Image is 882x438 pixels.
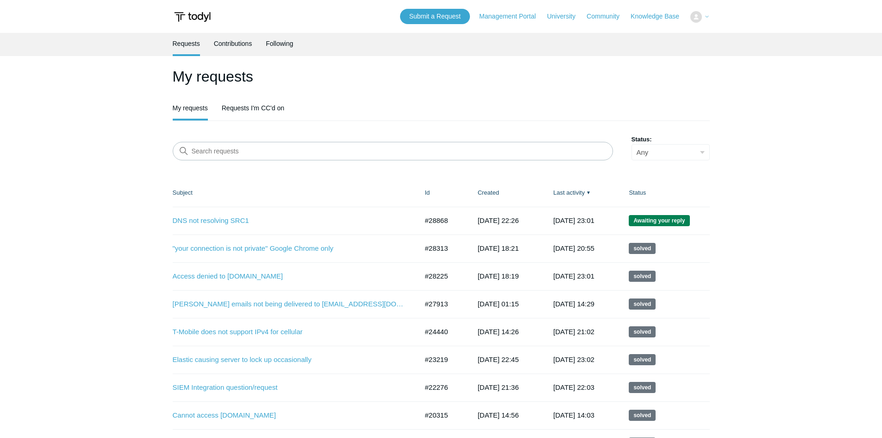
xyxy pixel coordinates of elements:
a: Management Portal [479,12,545,21]
span: This request has been solved [629,243,656,254]
time: 2025-04-24T14:26:57+00:00 [478,328,519,336]
time: 2024-09-24T14:56:43+00:00 [478,411,519,419]
a: T-Mobile does not support IPv4 for cellular [173,327,404,337]
time: 2025-01-08T21:36:46+00:00 [478,383,519,391]
span: We are waiting for you to respond [629,215,689,226]
time: 2024-10-16T14:03:04+00:00 [553,411,594,419]
td: #28225 [416,262,469,290]
input: Search requests [173,142,613,160]
span: This request has been solved [629,354,656,365]
span: This request has been solved [629,298,656,310]
a: Submit a Request [400,9,470,24]
a: Community [587,12,629,21]
td: #24440 [416,318,469,346]
td: #22276 [416,374,469,401]
a: Contributions [214,33,252,54]
a: "your connection is not private" Google Chrome only [173,243,404,254]
a: Created [478,189,499,196]
td: #28313 [416,235,469,262]
time: 2025-09-27T23:01:40+00:00 [553,272,594,280]
time: 2025-04-02T23:02:00+00:00 [553,355,594,363]
time: 2025-09-04T01:15:07+00:00 [478,300,519,308]
span: This request has been solved [629,410,656,421]
time: 2025-09-04T14:29:17+00:00 [553,300,594,308]
time: 2025-09-18T18:19:13+00:00 [478,272,519,280]
a: [PERSON_NAME] emails not being delivered to [EMAIL_ADDRESS][DOMAIN_NAME] [173,299,404,310]
a: Requests I'm CC'd on [222,97,284,119]
a: Requests [173,33,200,54]
th: Status [619,179,709,207]
img: Todyl Support Center Help Center home page [173,8,212,25]
label: Status: [632,135,710,144]
a: SIEM Integration question/request [173,382,404,393]
a: Knowledge Base [631,12,688,21]
td: #20315 [416,401,469,429]
th: Id [416,179,469,207]
th: Subject [173,179,416,207]
a: My requests [173,97,208,119]
td: #23219 [416,346,469,374]
a: Elastic causing server to lock up occasionally [173,355,404,365]
a: University [547,12,584,21]
time: 2025-09-22T18:21:26+00:00 [478,244,519,252]
time: 2025-10-12T23:01:33+00:00 [553,216,594,224]
time: 2025-01-28T22:03:03+00:00 [553,383,594,391]
a: Cannot access [DOMAIN_NAME] [173,410,404,421]
a: Access denied to [DOMAIN_NAME] [173,271,404,282]
span: This request has been solved [629,271,656,282]
a: Following [266,33,293,54]
time: 2025-05-22T21:02:37+00:00 [553,328,594,336]
time: 2025-10-12T20:55:31+00:00 [553,244,594,252]
h1: My requests [173,65,710,88]
span: ▼ [586,189,591,196]
span: This request has been solved [629,326,656,337]
a: Last activity▼ [553,189,585,196]
td: #27913 [416,290,469,318]
time: 2025-02-25T22:45:43+00:00 [478,355,519,363]
a: DNS not resolving SRC1 [173,216,404,226]
time: 2025-10-10T22:26:29+00:00 [478,216,519,224]
td: #28868 [416,207,469,235]
span: This request has been solved [629,382,656,393]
